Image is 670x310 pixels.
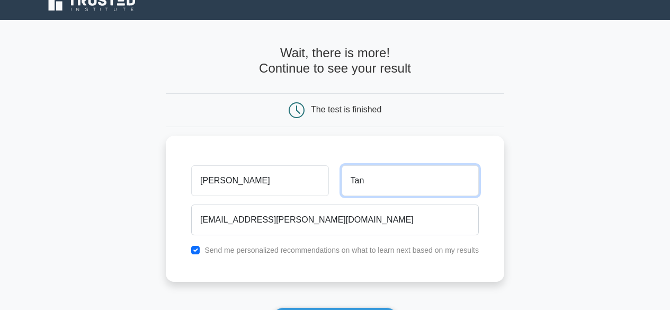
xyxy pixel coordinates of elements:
h4: Wait, there is more! Continue to see your result [166,46,504,76]
label: Send me personalized recommendations on what to learn next based on my results [204,246,479,254]
input: Last name [342,165,479,196]
input: Email [191,205,479,235]
input: First name [191,165,328,196]
div: The test is finished [311,105,381,114]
